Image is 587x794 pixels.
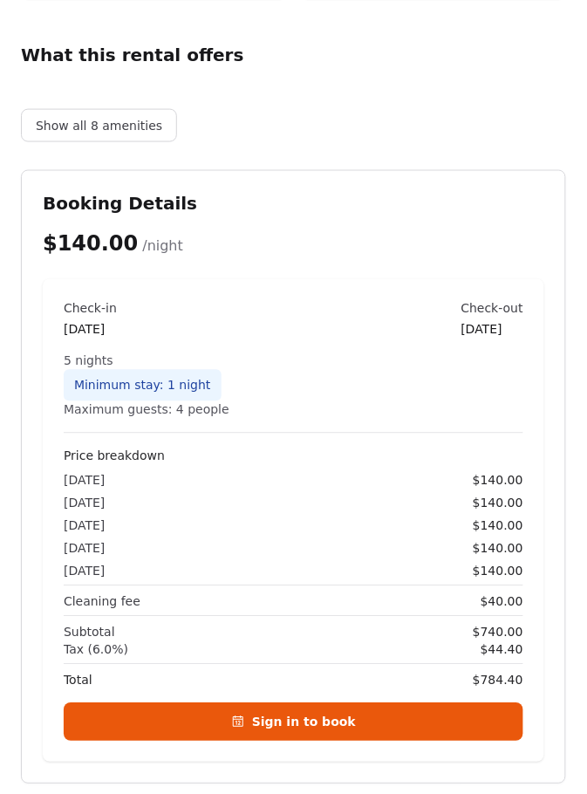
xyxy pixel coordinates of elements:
span: [DATE] [64,540,105,558]
span: [DATE] [64,563,105,580]
span: /night [142,238,183,255]
span: $140.00 [473,495,523,512]
span: [DATE] [64,495,105,512]
div: Check-out [461,300,523,318]
span: [DATE] [64,517,105,535]
div: [DATE] [64,321,117,339]
div: Minimum stay: 1 night [64,370,222,401]
div: [DATE] [461,321,523,339]
span: $140.00 [473,472,523,489]
span: Tax (6.0%) [64,641,128,659]
span: Cleaning fee [64,593,140,611]
h2: Booking Details [43,192,544,216]
span: $140.00 [473,563,523,580]
span: Subtotal [64,624,115,641]
h4: Price breakdown [64,448,523,465]
span: $140.00 [43,232,138,257]
div: Maximum guests: 4 people [64,401,523,419]
h2: What this rental offers [21,43,566,67]
span: $44.40 [481,641,523,659]
button: Show all 8 amenities [21,109,177,142]
span: $140.00 [473,517,523,535]
span: $740.00 [473,624,523,641]
span: $40.00 [481,593,523,611]
span: $784.40 [473,672,523,689]
a: Sign in to book [64,703,523,742]
div: Check-in [64,300,117,318]
div: 5 nights [64,353,523,370]
span: Total [64,672,92,689]
span: $140.00 [473,540,523,558]
span: [DATE] [64,472,105,489]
